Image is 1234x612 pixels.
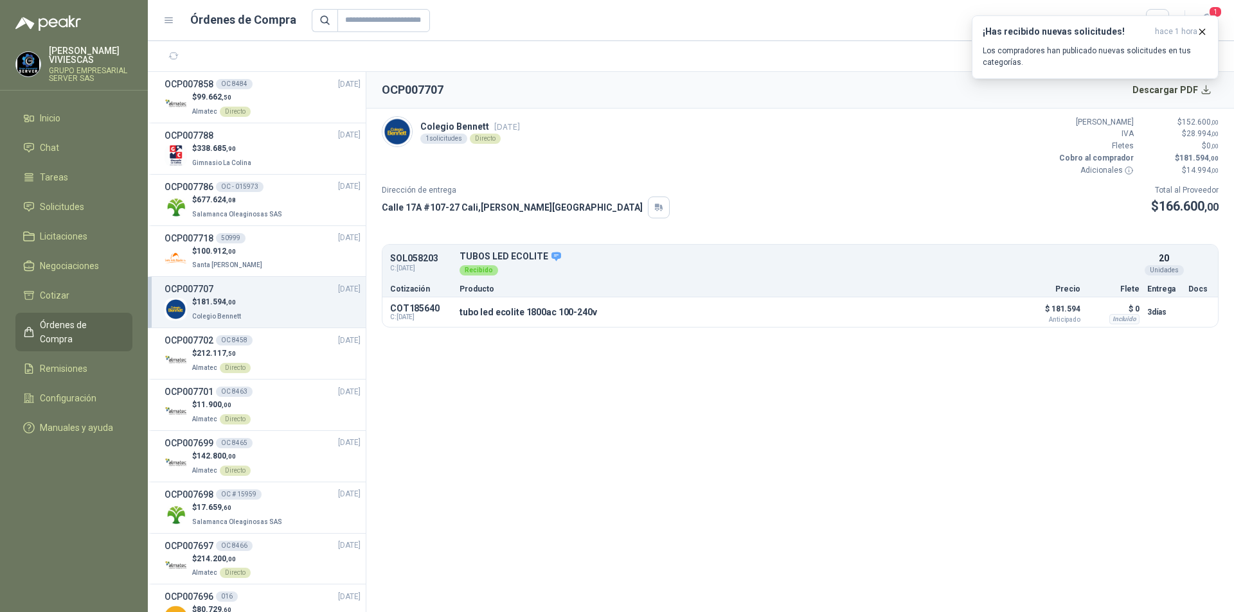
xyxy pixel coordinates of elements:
[197,451,236,460] span: 142.800
[1109,314,1140,324] div: Incluido
[460,285,1008,293] p: Producto
[972,15,1219,79] button: ¡Has recibido nuevas solicitudes!hace 1 hora Los compradores han publicado nuevas solicitudes en ...
[1208,6,1222,18] span: 1
[226,145,236,152] span: ,90
[1057,164,1134,177] p: Adicionales
[1211,130,1219,137] span: ,00
[15,165,132,189] a: Tareas
[226,197,236,204] span: ,08
[460,251,1140,263] p: TUBOS LED ECOLITE
[192,347,251,360] p: $
[1182,118,1219,127] span: 152.600
[165,401,187,423] img: Company Logo
[1141,116,1219,128] p: $
[220,414,251,424] div: Directo
[192,450,251,462] p: $
[1147,285,1181,293] p: Entrega
[197,195,236,204] span: 677.624
[165,144,187,167] img: Company Logo
[222,401,231,408] span: ,00
[1151,184,1219,197] p: Total al Proveedor
[40,288,69,302] span: Cotizar
[165,282,361,322] a: OCP007707[DATE] Company Logo$181.594,00Colegio Bennett
[220,568,251,578] div: Directo
[15,313,132,351] a: Órdenes de Compra
[165,385,213,399] h3: OCP007701
[1147,304,1181,320] p: 3 días
[1057,152,1134,164] p: Cobro al comprador
[216,591,238,602] div: 016
[165,452,187,475] img: Company Logo
[1141,152,1219,164] p: $
[1186,129,1219,138] span: 28.994
[1159,198,1219,214] span: 166.600
[222,504,231,511] span: ,60
[165,436,361,476] a: OCP007699OC 8465[DATE] Company Logo$142.800,00AlmatecDirecto
[165,77,213,91] h3: OCP007858
[40,170,68,184] span: Tareas
[460,307,597,317] p: tubo led ecolite 1800ac 100-240v
[390,303,452,313] p: COT185640
[226,350,236,357] span: ,50
[216,541,253,551] div: OC 8466
[220,107,251,117] div: Directo
[165,487,361,528] a: OCP007698OC # 15959[DATE] Company Logo$17.659,60Salamanca Oleaginosas SAS
[192,108,217,115] span: Almatec
[165,436,213,450] h3: OCP007699
[192,194,285,206] p: $
[165,555,187,577] img: Company Logo
[338,539,361,552] span: [DATE]
[40,421,113,435] span: Manuales y ayuda
[40,391,96,405] span: Configuración
[226,299,236,306] span: ,00
[1057,116,1134,128] p: [PERSON_NAME]
[338,283,361,295] span: [DATE]
[390,263,452,274] span: C: [DATE]
[165,298,187,320] img: Company Logo
[165,590,213,604] h3: OCP007696
[983,26,1150,37] h3: ¡Has recibido nuevas solicitudes!
[165,231,361,272] a: OCP00771850999[DATE] Company Logo$100.912,00Santa [PERSON_NAME]
[338,335,361,347] span: [DATE]
[382,117,412,146] img: Company Logo
[192,91,251,103] p: $
[1141,140,1219,152] p: $
[192,553,251,565] p: $
[983,45,1208,68] p: Los compradores han publicado nuevas solicitudes en tus categorías.
[165,231,213,245] h3: OCP007718
[1016,301,1080,323] p: $ 181.594
[390,254,452,263] p: SOL058203
[338,78,361,91] span: [DATE]
[40,229,87,243] span: Licitaciones
[1195,9,1219,32] button: 1
[165,539,361,579] a: OCP007697OC 8466[DATE] Company Logo$214.200,00AlmatecDirecto
[1204,201,1219,213] span: ,00
[226,555,236,563] span: ,00
[192,415,217,423] span: Almatec
[226,248,236,255] span: ,00
[390,285,452,293] p: Cotización
[1145,265,1184,275] div: Unidades
[49,46,132,64] p: [PERSON_NAME] VIVIESCAS
[15,106,132,130] a: Inicio
[40,200,84,214] span: Solicitudes
[1206,141,1219,150] span: 0
[1179,153,1219,162] span: 181.594
[15,283,132,308] a: Cotizar
[192,518,282,525] span: Salamanca Oleaginosas SAS
[192,502,285,514] p: $
[190,11,296,29] h1: Órdenes de Compra
[470,134,501,144] div: Directo
[338,232,361,244] span: [DATE]
[15,254,132,278] a: Negociaciones
[192,313,241,320] span: Colegio Bennett
[382,81,443,99] h2: OCP007707
[1211,167,1219,174] span: ,00
[192,261,262,268] span: Santa [PERSON_NAME]
[15,195,132,219] a: Solicitudes
[216,387,253,397] div: OC 8463
[1188,285,1210,293] p: Docs
[15,415,132,440] a: Manuales y ayuda
[216,489,262,500] div: OC # 15959
[1016,285,1080,293] p: Precio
